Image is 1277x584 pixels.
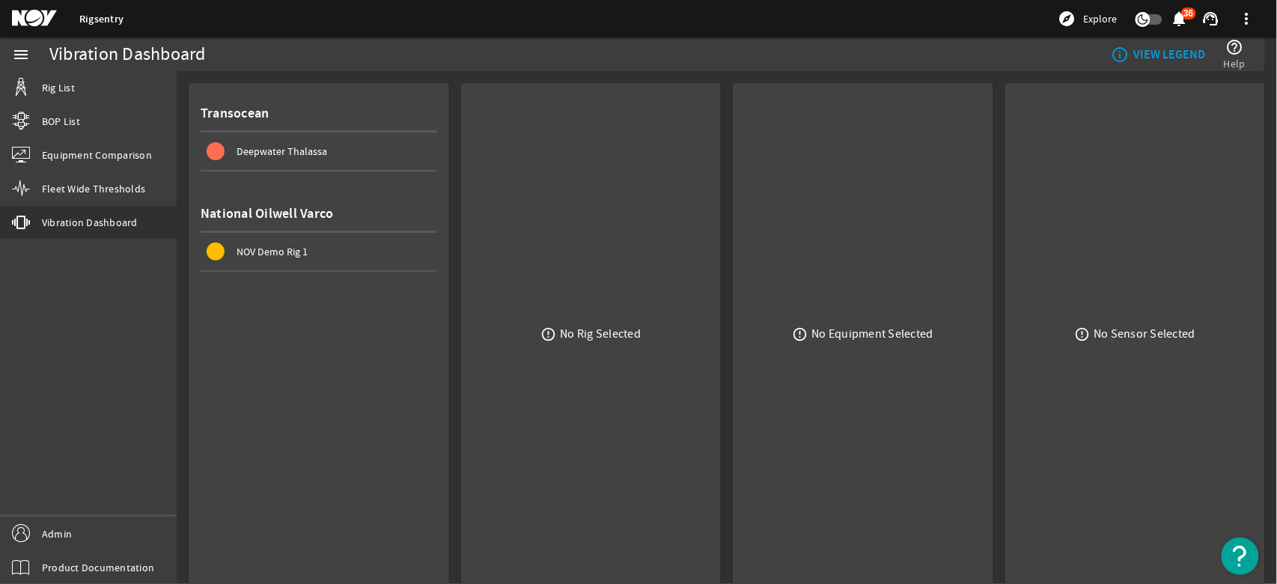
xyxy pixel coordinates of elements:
div: No Sensor Selected [1094,326,1196,341]
div: Transocean [201,95,437,133]
button: NOV Demo Rig 1 [201,233,437,270]
mat-icon: notifications [1171,10,1189,28]
button: more_vert [1229,1,1265,37]
button: Deepwater Thalassa [201,133,437,170]
button: VIEW LEGEND [1105,41,1212,68]
span: Help [1224,56,1246,71]
mat-icon: error_outline [793,326,808,342]
mat-icon: explore [1058,10,1076,28]
mat-icon: menu [12,46,30,64]
mat-icon: info_outline [1111,46,1123,64]
span: Equipment Comparison [42,147,152,162]
mat-icon: error_outline [540,326,556,342]
a: Rigsentry [79,12,124,26]
span: Fleet Wide Thresholds [42,181,145,196]
button: Open Resource Center [1222,538,1259,575]
button: Explore [1052,7,1124,31]
div: No Equipment Selected [812,326,933,341]
span: BOP List [42,114,80,129]
mat-icon: vibration [12,213,30,231]
span: Admin [42,526,72,541]
span: Vibration Dashboard [42,215,138,230]
span: NOV Demo Rig 1 [237,245,308,258]
span: Product Documentation [42,560,154,575]
span: Deepwater Thalassa [237,145,327,158]
div: No Rig Selected [560,326,641,341]
b: VIEW LEGEND [1134,47,1206,62]
div: National Oilwell Varco [201,195,437,233]
span: Explore [1084,11,1118,26]
div: Vibration Dashboard [49,47,206,62]
mat-icon: help_outline [1226,38,1244,56]
button: 36 [1171,11,1187,27]
mat-icon: support_agent [1202,10,1220,28]
mat-icon: error_outline [1075,326,1091,342]
span: Rig List [42,80,75,95]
